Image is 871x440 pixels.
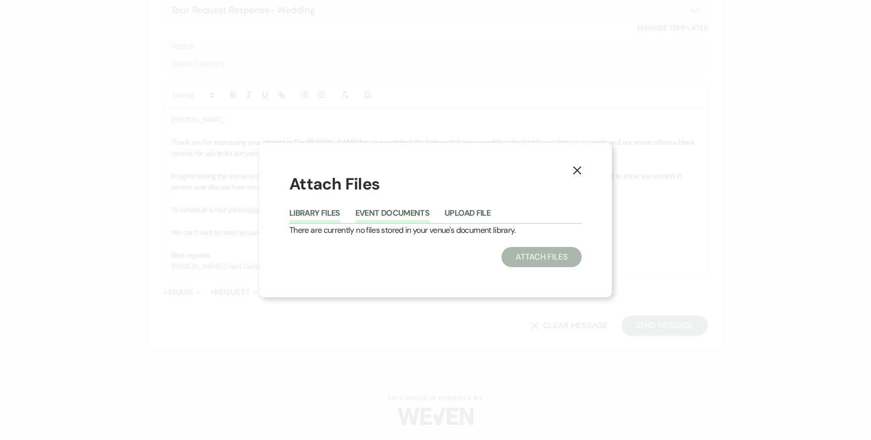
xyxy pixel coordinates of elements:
button: Upload File [445,209,490,223]
button: Library Files [289,209,340,223]
p: There are currently no files stored in your venue's document library. [289,224,582,237]
button: Attach Files [502,247,582,267]
h1: Attach Files [289,173,582,196]
button: Event Documents [355,209,429,223]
